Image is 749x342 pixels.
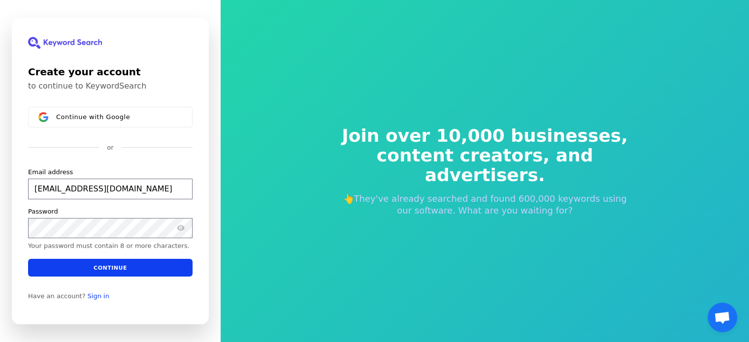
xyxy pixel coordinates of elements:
img: logo_orange.svg [16,16,24,24]
p: to continue to KeywordSearch [28,81,193,91]
p: Your password must contain 8 or more characters. [28,242,190,250]
img: Sign in with Google [38,112,48,122]
img: website_grey.svg [16,26,24,33]
a: Sign in [88,292,109,300]
button: Sign in with GoogleContinue with Google [28,107,193,127]
div: Domínio [52,58,75,64]
button: Show password [175,222,187,234]
span: Have an account? [28,292,86,300]
div: Palavras-chave [118,58,156,64]
div: v 4.0.25 [28,16,48,24]
h1: Create your account [28,64,193,79]
img: KeywordSearch [28,37,102,49]
img: tab_domain_overview_orange.svg [41,57,49,65]
img: tab_keywords_by_traffic_grey.svg [107,57,115,65]
span: Join over 10,000 businesses, [335,126,635,146]
label: Password [28,207,58,216]
span: content creators, and advertisers. [335,146,635,185]
button: Continue [28,259,193,277]
span: Continue with Google [56,113,130,121]
div: [PERSON_NAME]: [DOMAIN_NAME] [26,26,141,33]
p: 👆They've already searched and found 600,000 keywords using our software. What are you waiting for? [335,193,635,217]
a: Bate-papo aberto [708,303,737,332]
label: Email address [28,168,73,177]
p: or [107,143,113,152]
